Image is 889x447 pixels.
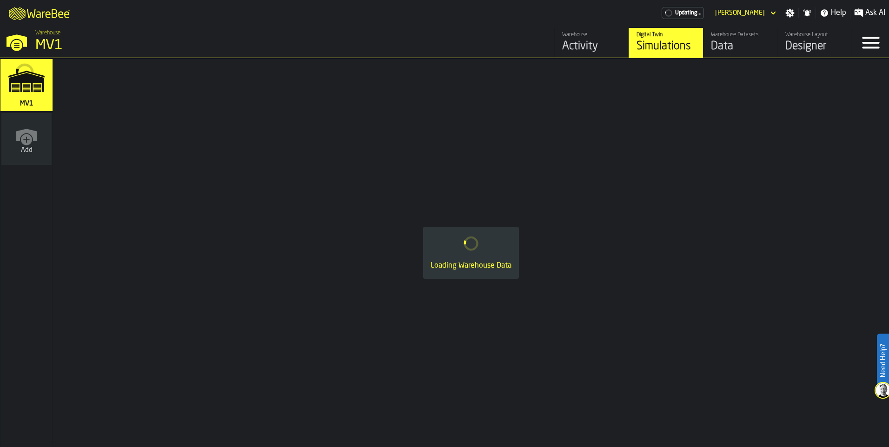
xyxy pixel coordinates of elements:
[831,7,846,19] span: Help
[865,7,885,19] span: Ask AI
[35,30,60,36] span: Warehouse
[711,32,770,38] div: Warehouse Datasets
[715,9,765,17] div: DropdownMenuValue-Gavin White
[562,32,621,38] div: Warehouse
[21,146,33,154] span: Add
[785,39,844,54] div: Designer
[637,32,696,38] div: Digital Twin
[703,28,777,58] a: link-to-/wh/i/3ccf57d1-1e0c-4a81-a3bb-c2011c5f0d50/data
[711,39,770,54] div: Data
[662,7,704,19] div: Menu Subscription
[850,7,889,19] label: button-toggle-Ask AI
[782,8,798,18] label: button-toggle-Settings
[0,59,53,113] a: link-to-/wh/i/3ccf57d1-1e0c-4a81-a3bb-c2011c5f0d50/simulations
[711,7,778,19] div: DropdownMenuValue-Gavin White
[431,260,511,271] div: Loading Warehouse Data
[1,113,52,167] a: link-to-/wh/new
[675,10,702,16] span: Updating...
[554,28,629,58] a: link-to-/wh/i/3ccf57d1-1e0c-4a81-a3bb-c2011c5f0d50/feed/
[852,28,889,58] label: button-toggle-Menu
[785,32,844,38] div: Warehouse Layout
[816,7,850,19] label: button-toggle-Help
[562,39,621,54] div: Activity
[637,39,696,54] div: Simulations
[629,28,703,58] a: link-to-/wh/i/3ccf57d1-1e0c-4a81-a3bb-c2011c5f0d50/simulations
[799,8,816,18] label: button-toggle-Notifications
[35,37,286,54] div: MV1
[777,28,852,58] a: link-to-/wh/i/3ccf57d1-1e0c-4a81-a3bb-c2011c5f0d50/designer
[662,7,704,19] a: link-to-/wh/i/3ccf57d1-1e0c-4a81-a3bb-c2011c5f0d50/pricing/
